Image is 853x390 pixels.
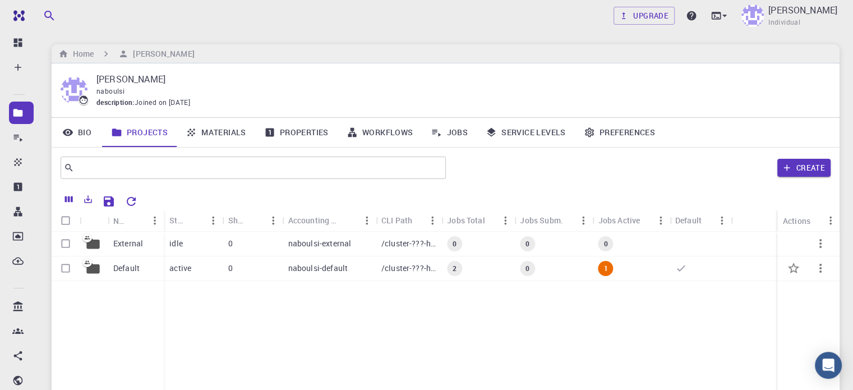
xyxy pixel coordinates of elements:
span: 0 [448,239,461,249]
span: Joined on [DATE] [135,97,190,108]
button: Menu [652,212,670,230]
button: Menu [146,212,164,230]
div: Name [113,210,128,232]
a: Bio [52,118,102,147]
div: Default [670,209,731,231]
div: Open Intercom Messenger [815,352,842,379]
div: Name [108,210,164,232]
p: Default [113,263,140,274]
p: naboulsi-default [288,263,348,274]
p: External [113,238,143,249]
div: Accounting slug [283,209,376,231]
div: Shared [222,209,282,231]
a: Upgrade [614,7,675,25]
button: Menu [204,212,222,230]
p: 0 [228,238,232,249]
img: aicha naboulsi [741,4,764,27]
span: Assistance [18,8,72,18]
button: Menu [358,212,376,230]
button: Export [79,190,98,208]
a: Materials [177,118,255,147]
button: Sort [340,212,358,230]
button: Menu [822,212,840,230]
div: Jobs Total [441,209,514,231]
button: Menu [265,212,283,230]
p: idle [169,238,183,249]
span: 1 [599,264,612,273]
div: Jobs Subm. [520,209,563,231]
a: Projects [102,118,177,147]
button: Create [777,159,831,177]
button: Menu [496,212,514,230]
span: Individual [768,17,800,28]
p: /cluster-???-home/naboulsi/naboulsi-default [381,263,436,274]
div: CLI Path [381,209,412,231]
p: active [169,263,191,274]
div: Shared [228,209,246,231]
p: 0 [228,263,232,274]
button: Sort [128,212,146,230]
span: 0 [521,239,534,249]
img: logo [9,10,25,21]
span: 2 [448,264,461,273]
h6: [PERSON_NAME] [128,48,194,60]
p: naboulsi-external [288,238,352,249]
div: Jobs Active [598,209,640,231]
button: Reset Explorer Settings [120,190,142,213]
div: Default [675,209,702,231]
span: 0 [599,239,612,249]
p: [PERSON_NAME] [768,3,837,17]
span: 0 [521,264,534,273]
a: Preferences [575,118,664,147]
button: Sort [186,212,204,230]
nav: breadcrumb [56,48,197,60]
div: Icon [80,210,108,232]
button: Save Explorer Settings [98,190,120,213]
div: Actions [777,210,840,232]
div: Jobs Active [593,209,670,231]
button: Sort [247,212,265,230]
div: Status [164,209,222,231]
div: Jobs Total [447,209,485,231]
div: Accounting slug [288,209,340,231]
div: Status [169,209,186,231]
a: Jobs [422,118,477,147]
button: Menu [423,212,441,230]
h6: Home [68,48,94,60]
span: description : [96,97,135,108]
a: Service Levels [477,118,575,147]
p: /cluster-???-home/naboulsi/naboulsi-external [381,238,436,249]
div: Actions [783,210,810,232]
div: CLI Path [376,209,441,231]
div: Jobs Subm. [514,209,592,231]
a: Properties [255,118,338,147]
button: Columns [59,190,79,208]
button: Menu [575,212,593,230]
span: naboulsi [96,86,125,95]
button: Menu [713,212,731,230]
a: Workflows [338,118,422,147]
button: Set default [780,255,807,282]
p: [PERSON_NAME] [96,72,822,86]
